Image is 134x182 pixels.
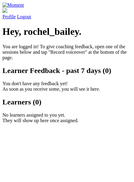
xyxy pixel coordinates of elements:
[2,8,132,19] a: Profile
[17,14,31,19] a: Logout
[2,26,132,37] h1: Hey, rochel_bailey.
[2,112,132,123] p: No learners assigned to you yet. They will show up here once assigned.
[2,81,132,92] p: You don't have any feedback yet! As soon as you receive some, you will see it here.
[2,44,132,60] p: You are logged in! To give coaching feedback, open one of the sessions below and tap "Record voic...
[2,98,132,106] h2: Learners (0)
[2,8,7,13] img: default_avatar-b4e2223d03051bc43aaaccfb402a43260a3f17acc7fafc1603fdf008d6cba3c9.png
[2,67,132,75] h2: Learner Feedback - past 7 days (0)
[2,2,24,8] img: Moment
